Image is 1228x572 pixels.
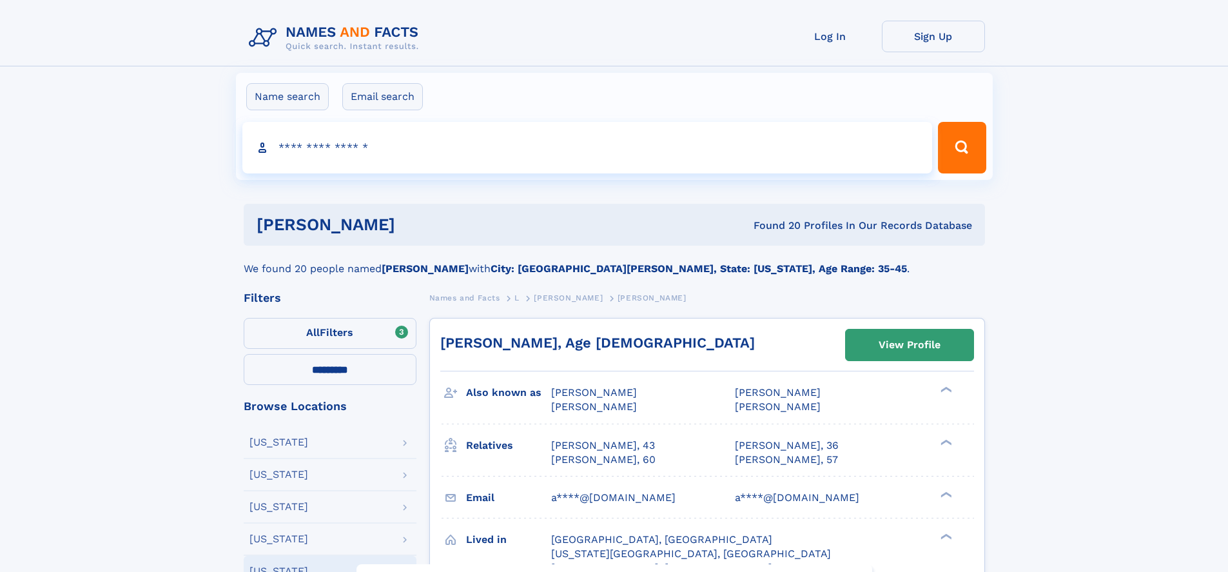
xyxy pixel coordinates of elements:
[429,290,500,306] a: Names and Facts
[440,335,755,351] a: [PERSON_NAME], Age [DEMOGRAPHIC_DATA]
[779,21,882,52] a: Log In
[551,400,637,413] span: [PERSON_NAME]
[735,386,821,399] span: [PERSON_NAME]
[244,318,416,349] label: Filters
[846,330,973,360] a: View Profile
[466,382,551,404] h3: Also known as
[551,439,655,453] a: [PERSON_NAME], 43
[735,439,839,453] a: [PERSON_NAME], 36
[257,217,574,233] h1: [PERSON_NAME]
[551,533,772,546] span: [GEOGRAPHIC_DATA], [GEOGRAPHIC_DATA]
[534,293,603,302] span: [PERSON_NAME]
[306,326,320,339] span: All
[244,21,429,55] img: Logo Names and Facts
[246,83,329,110] label: Name search
[514,293,520,302] span: L
[937,532,953,540] div: ❯
[551,453,656,467] a: [PERSON_NAME], 60
[514,290,520,306] a: L
[735,453,838,467] a: [PERSON_NAME], 57
[342,83,423,110] label: Email search
[382,262,469,275] b: [PERSON_NAME]
[244,400,416,412] div: Browse Locations
[491,262,907,275] b: City: [GEOGRAPHIC_DATA][PERSON_NAME], State: [US_STATE], Age Range: 35-45
[466,487,551,509] h3: Email
[551,547,831,560] span: [US_STATE][GEOGRAPHIC_DATA], [GEOGRAPHIC_DATA]
[249,502,308,512] div: [US_STATE]
[938,122,986,173] button: Search Button
[244,246,985,277] div: We found 20 people named with .
[466,529,551,551] h3: Lived in
[242,122,933,173] input: search input
[551,386,637,399] span: [PERSON_NAME]
[937,386,953,394] div: ❯
[937,438,953,446] div: ❯
[244,292,416,304] div: Filters
[735,400,821,413] span: [PERSON_NAME]
[466,435,551,457] h3: Relatives
[249,534,308,544] div: [US_STATE]
[882,21,985,52] a: Sign Up
[879,330,940,360] div: View Profile
[534,290,603,306] a: [PERSON_NAME]
[937,490,953,498] div: ❯
[249,469,308,480] div: [US_STATE]
[618,293,687,302] span: [PERSON_NAME]
[249,437,308,448] div: [US_STATE]
[574,219,972,233] div: Found 20 Profiles In Our Records Database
